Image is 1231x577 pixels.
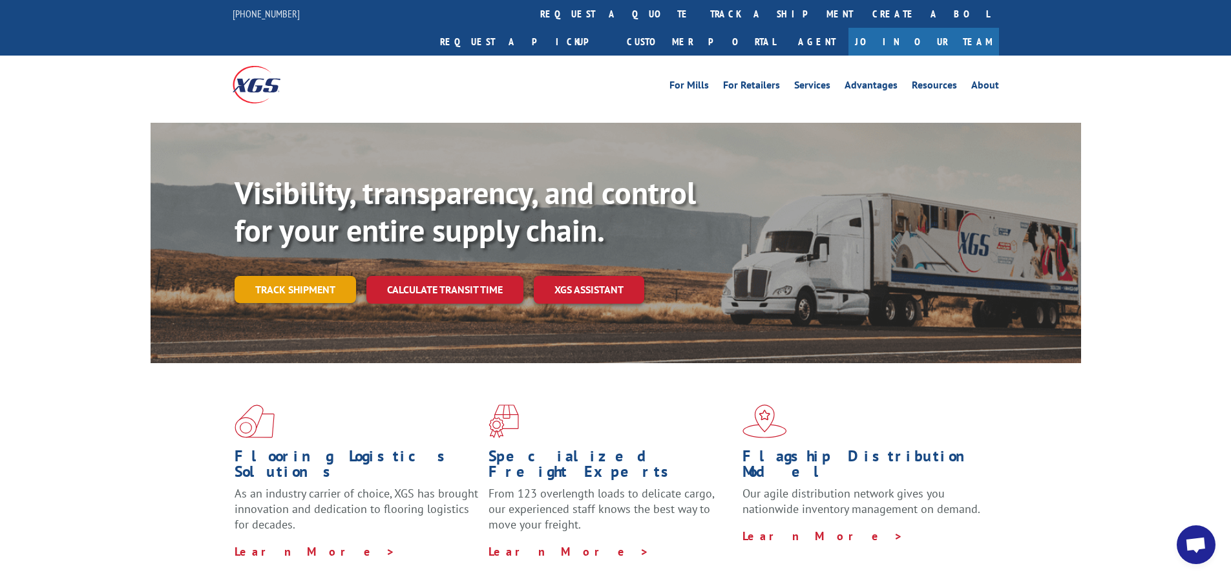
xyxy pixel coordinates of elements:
[845,80,898,94] a: Advantages
[489,486,733,543] p: From 123 overlength loads to delicate cargo, our experienced staff knows the best way to move you...
[235,486,478,532] span: As an industry carrier of choice, XGS has brought innovation and dedication to flooring logistics...
[235,448,479,486] h1: Flooring Logistics Solutions
[489,544,649,559] a: Learn More >
[742,448,987,486] h1: Flagship Distribution Model
[742,404,787,438] img: xgs-icon-flagship-distribution-model-red
[848,28,999,56] a: Join Our Team
[235,544,395,559] a: Learn More >
[489,448,733,486] h1: Specialized Freight Experts
[366,276,523,304] a: Calculate transit time
[912,80,957,94] a: Resources
[971,80,999,94] a: About
[1177,525,1215,564] div: Open chat
[489,404,519,438] img: xgs-icon-focused-on-flooring-red
[742,486,980,516] span: Our agile distribution network gives you nationwide inventory management on demand.
[430,28,617,56] a: Request a pickup
[617,28,785,56] a: Customer Portal
[235,404,275,438] img: xgs-icon-total-supply-chain-intelligence-red
[742,529,903,543] a: Learn More >
[669,80,709,94] a: For Mills
[235,173,696,250] b: Visibility, transparency, and control for your entire supply chain.
[534,276,644,304] a: XGS ASSISTANT
[235,276,356,303] a: Track shipment
[785,28,848,56] a: Agent
[723,80,780,94] a: For Retailers
[794,80,830,94] a: Services
[233,7,300,20] a: [PHONE_NUMBER]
